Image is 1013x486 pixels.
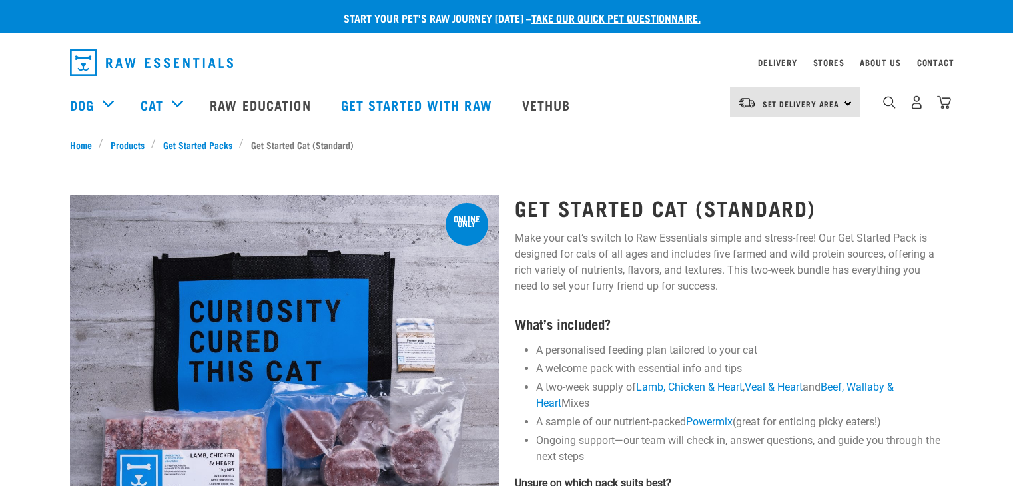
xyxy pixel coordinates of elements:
a: Veal & Heart [745,381,803,393]
img: home-icon@2x.png [937,95,951,109]
li: A personalised feeding plan tailored to your cat [536,342,944,358]
span: Set Delivery Area [763,101,840,106]
a: Delivery [758,60,797,65]
strong: What’s included? [515,320,611,327]
li: A two-week supply of , and Mixes [536,379,944,411]
img: home-icon-1@2x.png [883,96,896,109]
a: take our quick pet questionnaire. [531,15,701,21]
a: Powermix [686,415,733,428]
a: Cat [141,95,163,115]
nav: breadcrumbs [70,138,944,152]
a: Stores [813,60,844,65]
a: About Us [860,60,900,65]
img: Raw Essentials Logo [70,49,233,76]
a: Dog [70,95,94,115]
a: Lamb, Chicken & Heart [636,381,743,393]
li: Ongoing support—our team will check in, answer questions, and guide you through the next steps [536,433,944,465]
li: A sample of our nutrient-packed (great for enticing picky eaters!) [536,414,944,430]
a: Contact [917,60,954,65]
img: van-moving.png [738,97,756,109]
a: Products [103,138,151,152]
a: Get Started Packs [156,138,239,152]
li: A welcome pack with essential info and tips [536,361,944,377]
a: Raw Education [196,78,327,131]
a: Home [70,138,99,152]
nav: dropdown navigation [59,44,954,81]
a: Vethub [509,78,587,131]
h1: Get Started Cat (Standard) [515,196,944,220]
a: Get started with Raw [328,78,509,131]
img: user.png [910,95,924,109]
p: Make your cat’s switch to Raw Essentials simple and stress-free! Our Get Started Pack is designed... [515,230,944,294]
